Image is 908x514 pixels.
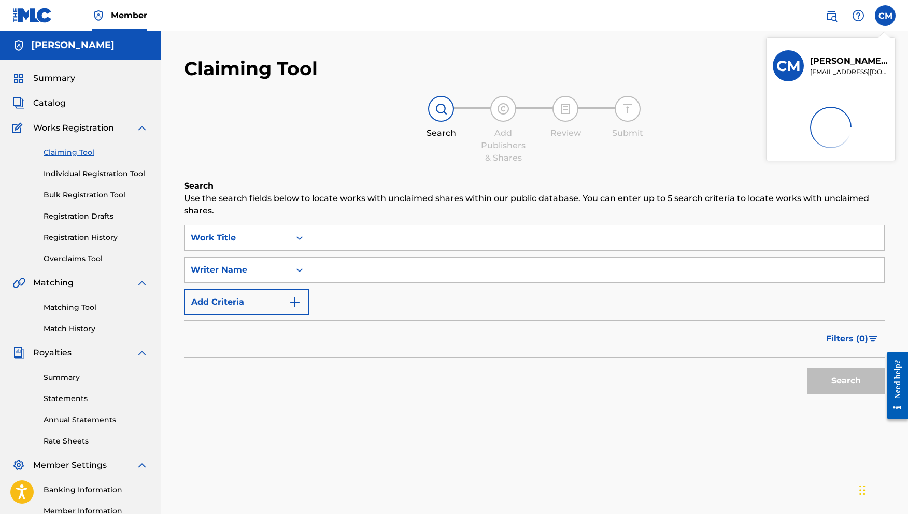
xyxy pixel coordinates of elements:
[848,5,869,26] div: Help
[776,57,801,75] h3: CM
[33,459,107,472] span: Member Settings
[184,289,309,315] button: Add Criteria
[826,333,868,345] span: Filters ( 0 )
[191,264,284,276] div: Writer Name
[810,55,889,67] p: Carlos Morillo
[44,253,148,264] a: Overclaims Tool
[602,127,654,139] div: Submit
[415,127,467,139] div: Search
[92,9,105,22] img: Top Rightsholder
[136,347,148,359] img: expand
[33,72,75,84] span: Summary
[12,97,66,109] a: CatalogCatalog
[12,277,25,289] img: Matching
[12,8,52,23] img: MLC Logo
[12,97,25,109] img: Catalog
[44,323,148,334] a: Match History
[111,9,147,21] span: Member
[540,127,591,139] div: Review
[44,190,148,201] a: Bulk Registration Tool
[33,277,74,289] span: Matching
[435,103,447,115] img: step indicator icon for Search
[191,232,284,244] div: Work Title
[12,459,25,472] img: Member Settings
[184,192,885,217] p: Use the search fields below to locate works with unclaimed shares within our public database. You...
[44,302,148,313] a: Matching Tool
[821,5,842,26] a: Public Search
[44,147,148,158] a: Claiming Tool
[184,180,885,192] h6: Search
[44,484,148,495] a: Banking Information
[44,436,148,447] a: Rate Sheets
[44,393,148,404] a: Statements
[33,97,66,109] span: Catalog
[856,464,908,514] iframe: Chat Widget
[12,72,25,84] img: Summary
[477,127,529,164] div: Add Publishers & Shares
[852,9,864,22] img: help
[33,122,114,134] span: Works Registration
[875,5,896,26] div: User Menu
[497,103,509,115] img: step indicator icon for Add Publishers & Shares
[12,122,26,134] img: Works Registration
[859,475,866,506] div: Drag
[820,326,885,352] button: Filters (0)
[825,9,838,22] img: search
[621,103,634,115] img: step indicator icon for Submit
[12,39,25,52] img: Accounts
[136,277,148,289] img: expand
[44,168,148,179] a: Individual Registration Tool
[801,98,860,156] img: preloader
[44,372,148,383] a: Summary
[44,415,148,425] a: Annual Statements
[12,72,75,84] a: SummarySummary
[31,39,115,51] h5: CARLOS MORILLO
[289,296,301,308] img: 9d2ae6d4665cec9f34b9.svg
[44,211,148,222] a: Registration Drafts
[559,103,572,115] img: step indicator icon for Review
[184,225,885,399] form: Search Form
[44,232,148,243] a: Registration History
[810,67,889,77] p: kgpktllc@gmail.com
[879,342,908,428] iframe: Resource Center
[136,122,148,134] img: expand
[12,347,25,359] img: Royalties
[184,57,318,80] h2: Claiming Tool
[33,347,72,359] span: Royalties
[869,336,877,342] img: filter
[136,459,148,472] img: expand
